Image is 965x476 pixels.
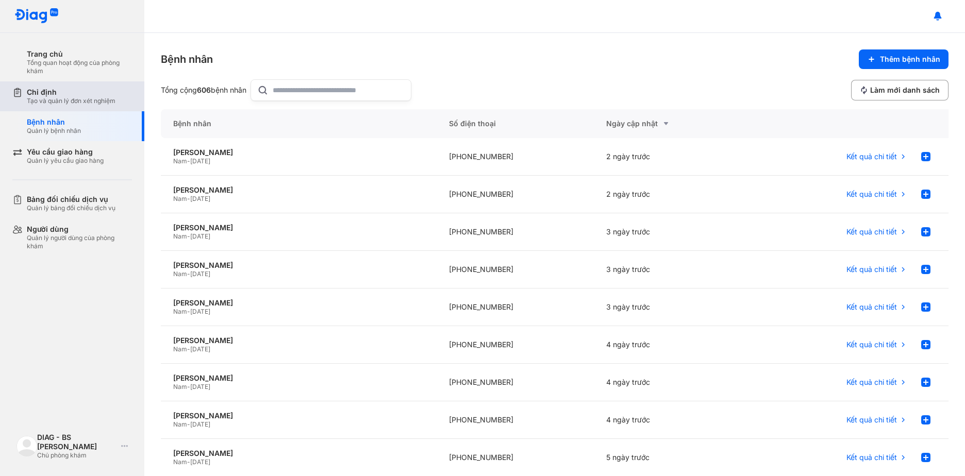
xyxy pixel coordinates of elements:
div: Chỉ định [27,88,115,97]
div: Bệnh nhân [161,52,213,66]
div: 4 ngày trước [594,401,752,439]
span: Kết quả chi tiết [846,190,897,199]
div: [PHONE_NUMBER] [437,401,594,439]
span: [DATE] [190,195,210,202]
span: Kết quả chi tiết [846,378,897,387]
span: [DATE] [190,420,210,428]
span: - [187,232,190,240]
span: Nam [173,157,187,165]
span: Kết quả chi tiết [846,265,897,274]
div: Số điện thoại [437,109,594,138]
span: - [187,383,190,390]
div: [PERSON_NAME] [173,298,424,308]
span: [DATE] [190,232,210,240]
span: - [187,345,190,353]
div: [PHONE_NUMBER] [437,138,594,176]
div: 3 ngày trước [594,251,752,288]
div: Quản lý yêu cầu giao hàng [27,157,104,165]
span: Làm mới danh sách [870,86,940,95]
span: [DATE] [190,157,210,165]
span: 606 [197,86,211,94]
div: Tạo và quản lý đơn xét nghiệm [27,97,115,105]
span: [DATE] [190,458,210,466]
div: 3 ngày trước [594,213,752,251]
span: Kết quả chi tiết [846,453,897,462]
span: [DATE] [190,270,210,278]
span: Kết quả chi tiết [846,415,897,424]
div: 2 ngày trước [594,138,752,176]
div: Tổng cộng bệnh nhân [161,86,246,95]
div: [PERSON_NAME] [173,336,424,345]
span: [DATE] [190,345,210,353]
span: - [187,157,190,165]
div: Quản lý bệnh nhân [27,127,81,135]
span: Kết quả chi tiết [846,227,897,236]
span: Nam [173,458,187,466]
div: [PERSON_NAME] [173,373,424,383]
div: Chủ phòng khám [37,451,117,460]
span: Nam [173,383,187,390]
span: - [187,458,190,466]
div: Quản lý bảng đối chiếu dịch vụ [27,204,115,212]
img: logo [16,436,37,456]
div: Quản lý người dùng của phòng khám [27,234,132,250]
div: 2 ngày trước [594,176,752,213]
span: - [187,420,190,428]
img: logo [14,8,59,24]
div: [PHONE_NUMBER] [437,251,594,288]
div: [PERSON_NAME] [173,411,424,420]
span: Thêm bệnh nhân [880,55,940,64]
div: [PERSON_NAME] [173,185,424,195]
div: 4 ngày trước [594,326,752,364]
span: Nam [173,270,187,278]
div: [PERSON_NAME] [173,449,424,458]
div: [PERSON_NAME] [173,261,424,270]
div: Bệnh nhân [161,109,437,138]
span: Kết quả chi tiết [846,302,897,312]
span: - [187,195,190,202]
div: Tổng quan hoạt động của phòng khám [27,59,132,75]
div: [PHONE_NUMBER] [437,326,594,364]
div: [PHONE_NUMBER] [437,364,594,401]
span: - [187,270,190,278]
span: - [187,308,190,315]
div: [PHONE_NUMBER] [437,213,594,251]
div: Người dùng [27,225,132,234]
div: 3 ngày trước [594,288,752,326]
div: Trang chủ [27,49,132,59]
span: [DATE] [190,308,210,315]
span: Nam [173,232,187,240]
div: Ngày cập nhật [606,117,739,130]
span: Kết quả chi tiết [846,152,897,161]
div: [PHONE_NUMBER] [437,176,594,213]
span: Nam [173,345,187,353]
span: Nam [173,308,187,315]
div: [PERSON_NAME] [173,148,424,157]
div: 4 ngày trước [594,364,752,401]
button: Làm mới danh sách [851,80,949,100]
span: Nam [173,420,187,428]
div: Bệnh nhân [27,117,81,127]
div: Yêu cầu giao hàng [27,147,104,157]
span: Kết quả chi tiết [846,340,897,349]
button: Thêm bệnh nhân [859,49,949,69]
div: DIAG - BS [PERSON_NAME] [37,433,117,451]
span: Nam [173,195,187,202]
div: Bảng đối chiếu dịch vụ [27,195,115,204]
span: [DATE] [190,383,210,390]
div: [PHONE_NUMBER] [437,288,594,326]
div: [PERSON_NAME] [173,223,424,232]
